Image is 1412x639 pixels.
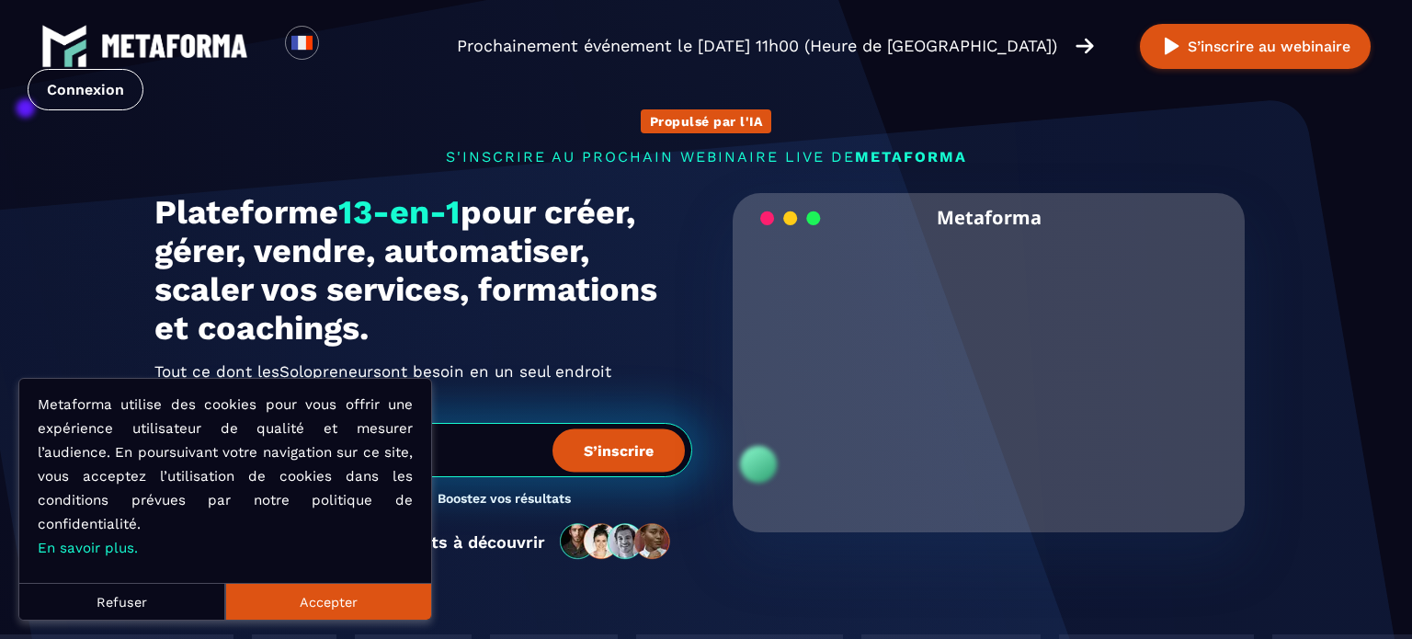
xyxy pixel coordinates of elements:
a: En savoir plus. [38,540,138,556]
img: loading [760,210,821,227]
span: 13-en-1 [338,193,461,232]
h3: Boostez vos résultats [438,491,571,508]
p: Metaforma utilise des cookies pour vous offrir une expérience utilisateur de qualité et mesurer l... [38,393,413,560]
img: arrow-right [1076,36,1094,56]
img: logo [101,34,248,58]
div: Search for option [319,26,364,66]
button: Accepter [225,583,431,620]
button: Refuser [19,583,225,620]
img: logo [41,23,87,69]
img: community-people [554,522,678,561]
span: METAFORMA [855,148,967,165]
h2: Metaforma [937,193,1042,242]
input: Search for option [335,35,348,57]
img: play [1160,35,1183,58]
img: fr [290,31,313,54]
button: S’inscrire [552,428,685,472]
p: s'inscrire au prochain webinaire live de [154,148,1258,165]
span: Solopreneurs [279,357,381,386]
video: Your browser does not support the video tag. [746,242,1231,484]
h2: Tout ce dont les ont besoin en un seul endroit [154,357,692,386]
p: Prochainement événement le [DATE] 11h00 (Heure de [GEOGRAPHIC_DATA]) [457,33,1057,59]
button: S’inscrire au webinaire [1140,24,1371,69]
a: Connexion [28,69,143,110]
h1: Plateforme pour créer, gérer, vendre, automatiser, scaler vos services, formations et coachings. [154,193,692,348]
